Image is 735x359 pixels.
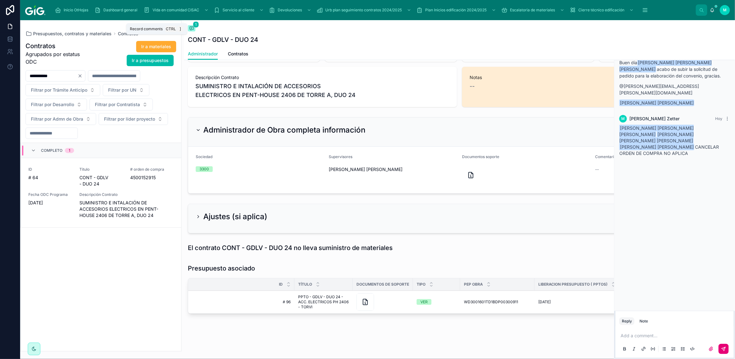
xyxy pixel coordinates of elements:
[130,26,163,31] span: Record comments
[108,87,136,93] span: Filtrar por UN
[31,87,87,93] span: Filtrar por Trámite Anticipo
[464,299,531,305] a: WD3001601TD1BDP00300911
[619,59,712,72] span: [PERSON_NAME] [PERSON_NAME] [PERSON_NAME]
[622,116,625,121] span: M
[28,192,72,197] span: Fecha ODC Programa
[619,83,730,96] p: @[PERSON_NAME][EMAIL_ADDRESS][PERSON_NAME][DOMAIN_NAME]
[79,167,123,172] span: Título
[619,317,634,325] button: Reply
[142,4,212,16] a: Vida en comunidad CISAC
[193,21,199,28] span: 1
[538,299,551,305] span: [DATE]
[298,282,312,287] span: Título
[499,4,568,16] a: Escalatoria de materiales
[200,166,209,172] div: 3300
[414,4,499,16] a: Plan Inicios edificación 2024/2025
[188,264,255,273] h1: Presupuesto asociado
[637,317,651,325] button: Note
[279,282,283,287] span: ID
[41,148,62,153] span: Completo
[33,31,112,37] span: Presupuestos, contratos y materiales
[329,154,353,159] span: Supervisores
[538,282,608,287] span: LIBERACION PRESUPUESTO ( PPTOS)
[267,4,315,16] a: Devoluciones
[93,4,142,16] a: Dashboard general
[203,125,365,135] h2: Administrador de Obra completa información
[329,166,457,173] span: [PERSON_NAME] [PERSON_NAME]
[130,167,174,172] span: # orden de compra
[78,73,85,78] button: Clear
[188,243,393,252] h1: El contrato CONT - GDLV - DUO 24 no lleva suministro de materiales
[26,50,87,66] span: Agrupados por estatus ODC
[26,31,112,37] a: Presupuestos, contratos y materiales
[619,100,694,106] span: [PERSON_NAME] [PERSON_NAME]
[103,8,137,13] span: Dashboard general
[510,8,555,13] span: Escalatoria de materiales
[26,99,87,111] button: Select Button
[21,158,181,227] a: ID# 64TítuloCONT - GDLV - DUO 24# orden de compra4500152915Fecha ODC Programa[DATE]Descripción Co...
[595,166,599,173] span: --
[127,55,174,66] button: Ir a presupuestos
[99,113,168,125] button: Select Button
[417,299,456,305] a: VER
[470,74,724,81] span: Notas
[178,26,183,31] span: ]
[464,282,483,287] span: PEP OBRA
[31,101,74,108] span: Filtrar por Desarrollo
[26,42,87,50] h1: Contratos
[53,4,93,16] a: Inicio OtHojas
[325,8,402,13] span: Urb plan seguimiento contratos 2024/2025
[278,8,302,13] span: Devoluciones
[196,299,291,305] span: # 96
[25,5,45,15] img: App logo
[578,8,624,13] span: Cierre técnico edificación
[619,144,694,150] span: [PERSON_NAME] [PERSON_NAME]
[64,8,88,13] span: Inicio OtHojas
[315,4,414,16] a: Urb plan seguimiento contratos 2024/2025
[203,212,267,222] h2: Ajustes (si aplica)
[188,25,195,33] button: 1
[223,8,254,13] span: Servicio al cliente
[69,148,70,153] div: 1
[79,192,174,197] span: Descripción Contrato
[130,174,174,181] span: 4500152915
[28,167,72,172] span: ID
[464,299,518,305] span: WD3001601TD1BDP00300911
[417,282,425,287] span: TIPO
[50,3,696,17] div: scrollable content
[188,35,258,44] h1: CONT - GDLV - DUO 24
[425,8,487,13] span: Plan Inicios edificación 2024/2025
[28,200,72,206] span: [DATE]
[95,101,140,108] span: Filtrar por Contratista
[723,8,727,13] span: M
[228,48,248,61] a: Contratos
[165,26,177,32] span: Ctrl
[462,154,499,159] span: Documentos soporte
[470,82,475,91] span: --
[31,116,83,122] span: Filtrar por Admn de Obra
[538,299,616,305] a: [DATE]
[188,48,218,60] a: Administrador
[26,84,100,96] button: Select Button
[118,31,138,37] span: Contratos
[195,82,449,100] span: SUMINISTRO E INTALACIÓN DE ACCESORIOS ELECTRICOS EN PENT-HOUSE 2406 DE TORRE A, DUO 24
[196,154,212,159] span: Sociedad
[79,200,174,219] span: SUMINISTRO E INTALACIÓN DE ACCESORIOS ELECTRICOS EN PENT-HOUSE 2406 DE TORRE A, DUO 24
[640,319,648,324] div: Note
[153,8,199,13] span: Vida en comunidad CISAC
[568,4,637,16] a: Cierre técnico edificación
[619,59,730,79] p: Buen día acabo de subir la solicitud de pedido para la elaboración del convenio, gracias.
[715,116,722,121] span: Hoy
[298,294,349,310] span: PPTO - GDLV - DUO 24 - ACC. ELECTRICOS PH 2406 - TORVI
[228,51,248,57] span: Contratos
[90,99,153,111] button: Select Button
[188,51,218,57] span: Administrador
[136,41,176,52] button: Ir a materiales
[619,125,719,156] span: CANCELAR ORDEN DE COMPRA NO APLICA
[26,113,96,125] button: Select Button
[629,116,680,122] span: [PERSON_NAME] Zetter
[212,4,267,16] a: Servicio al cliente
[356,282,409,287] span: Documentos de soporte
[420,299,428,305] div: VER
[28,174,72,181] span: # 64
